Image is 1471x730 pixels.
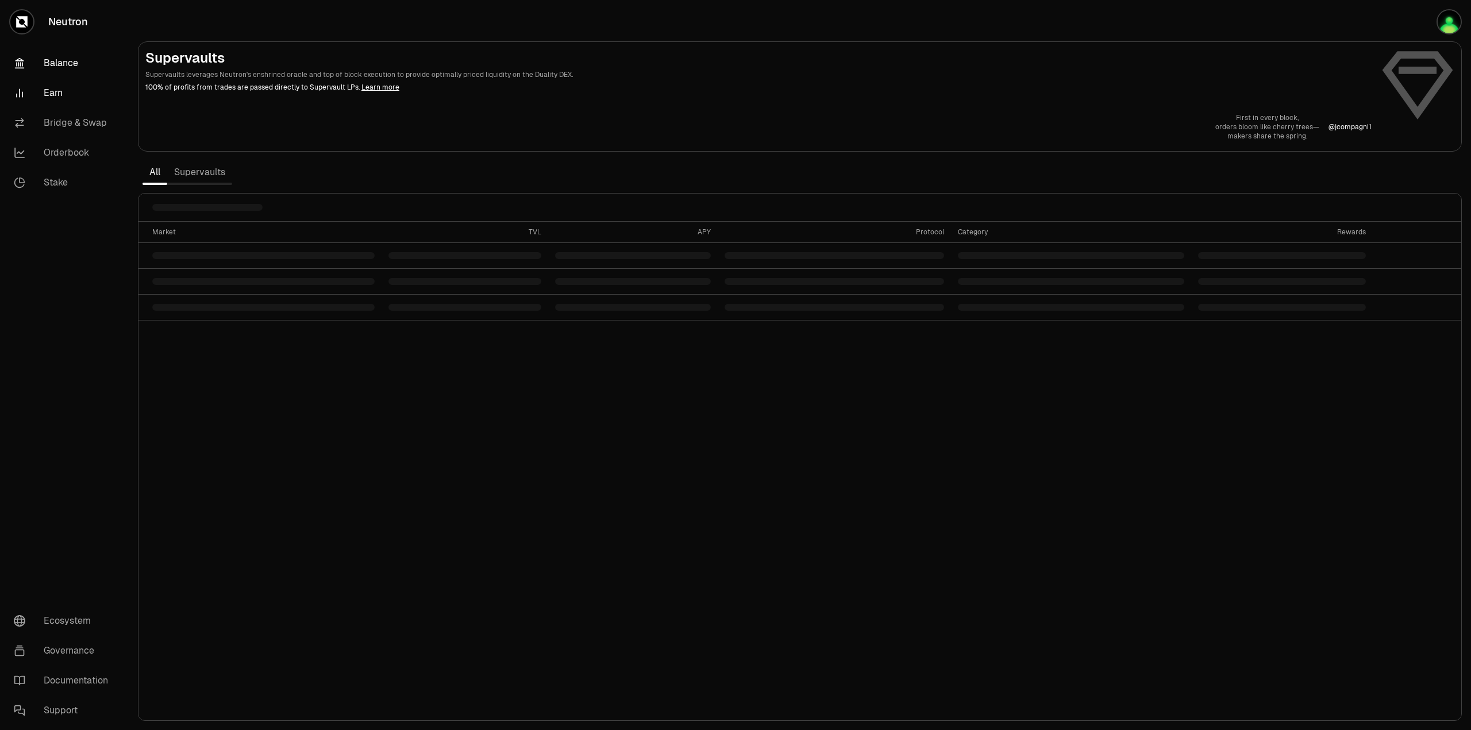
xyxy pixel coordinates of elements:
p: orders bloom like cherry trees— [1215,122,1319,132]
a: Ecosystem [5,606,124,636]
a: Learn more [361,83,399,92]
a: Support [5,696,124,725]
h2: Supervaults [145,49,1372,67]
div: TVL [388,227,541,237]
div: APY [555,227,711,237]
a: Balance [5,48,124,78]
p: First in every block, [1215,113,1319,122]
p: @ jcompagni1 [1328,122,1372,132]
p: Supervaults leverages Neutron's enshrined oracle and top of block execution to provide optimally ... [145,69,1372,80]
a: First in every block,orders bloom like cherry trees—makers share the spring. [1215,113,1319,141]
div: Market [152,227,375,237]
a: Documentation [5,666,124,696]
p: 100% of profits from trades are passed directly to Supervault LPs. [145,82,1372,92]
div: Protocol [725,227,944,237]
a: Supervaults [167,161,232,184]
p: makers share the spring. [1215,132,1319,141]
div: Rewards [1198,227,1366,237]
a: Bridge & Swap [5,108,124,138]
a: @jcompagni1 [1328,122,1372,132]
img: ndlss [1438,10,1461,33]
a: Orderbook [5,138,124,168]
div: Category [958,227,1185,237]
a: Earn [5,78,124,108]
a: All [143,161,167,184]
a: Governance [5,636,124,666]
a: Stake [5,168,124,198]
